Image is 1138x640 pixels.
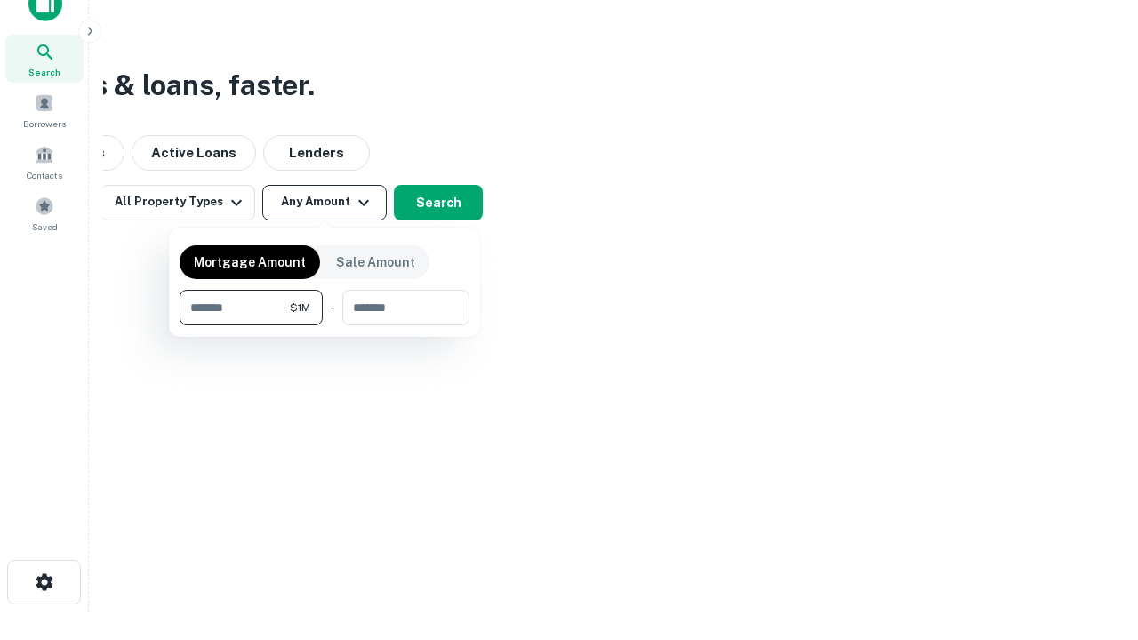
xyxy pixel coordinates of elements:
[336,252,415,272] p: Sale Amount
[1049,498,1138,583] iframe: Chat Widget
[290,300,310,316] span: $1M
[330,290,335,325] div: -
[194,252,306,272] p: Mortgage Amount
